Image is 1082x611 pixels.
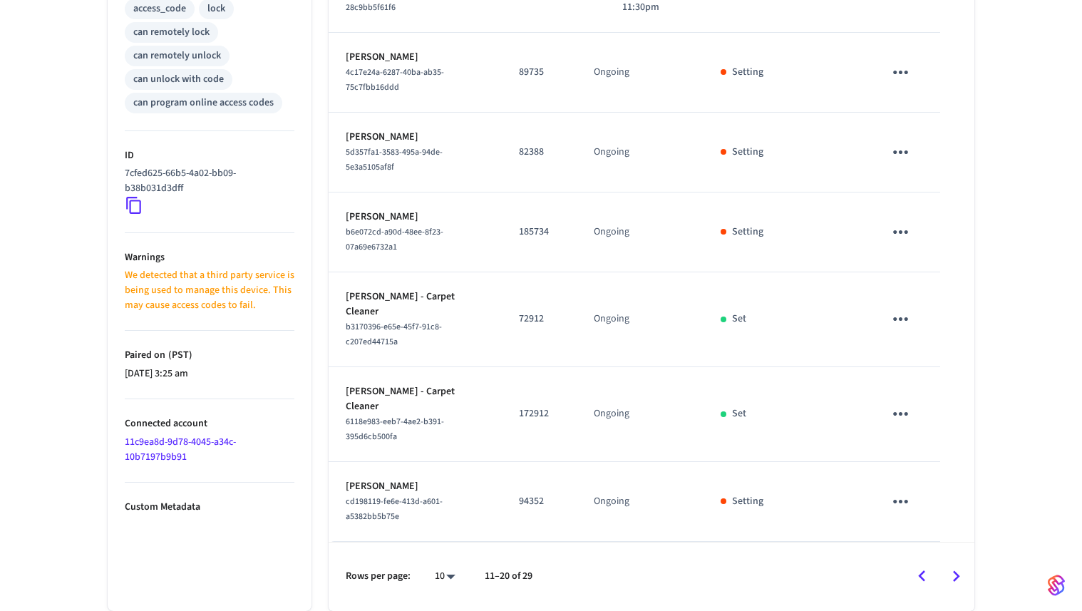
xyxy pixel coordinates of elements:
p: Setting [732,65,763,80]
div: can unlock with code [133,72,224,87]
td: Ongoing [577,367,704,462]
p: Setting [732,225,763,240]
p: Rows per page: [346,569,411,584]
p: [PERSON_NAME] [346,210,485,225]
p: 185734 [519,225,560,240]
img: SeamLogoGradient.69752ec5.svg [1048,574,1065,597]
p: Set [732,312,746,327]
span: 6118e983-eeb7-4ae2-b391-395d6cb500fa [346,416,444,443]
p: 7cfed625-66b5-4a02-bb09-b38b031d3dff [125,166,289,196]
a: 11c9ea8d-9d78-4045-a34c-10b7197b9b91 [125,435,236,464]
p: [PERSON_NAME] - Carpet Cleaner [346,384,485,414]
p: Setting [732,145,763,160]
td: Ongoing [577,462,704,542]
span: b3170396-e65e-45f7-91c8-c207ed44715a [346,321,442,348]
p: Set [732,406,746,421]
button: Go to previous page [905,560,939,593]
div: can remotely lock [133,25,210,40]
div: 10 [428,566,462,587]
p: [DATE] 3:25 am [125,366,294,381]
p: Setting [732,494,763,509]
p: [PERSON_NAME] [346,130,485,145]
td: Ongoing [577,113,704,192]
p: Custom Metadata [125,500,294,515]
span: 4c17e24a-6287-40ba-ab35-75c7fbb16ddd [346,66,444,93]
button: Go to next page [939,560,973,593]
p: 82388 [519,145,560,160]
p: Connected account [125,416,294,431]
p: We detected that a third party service is being used to manage this device. This may cause access... [125,268,294,313]
td: Ongoing [577,272,704,367]
p: 72912 [519,312,560,327]
span: cd198119-fe6e-413d-a601-a5382bb5b75e [346,496,443,523]
div: lock [207,1,225,16]
div: access_code [133,1,186,16]
td: Ongoing [577,192,704,272]
span: 5d357fa1-3583-495a-94de-5e3a5105af8f [346,146,443,173]
span: ( PST ) [165,348,192,362]
div: can program online access codes [133,96,274,111]
p: [PERSON_NAME] - Carpet Cleaner [346,289,485,319]
p: ID [125,148,294,163]
p: 89735 [519,65,560,80]
p: 94352 [519,494,560,509]
td: Ongoing [577,33,704,113]
div: can remotely unlock [133,48,221,63]
p: Warnings [125,250,294,265]
span: b6e072cd-a90d-48ee-8f23-07a69e6732a1 [346,226,443,253]
p: [PERSON_NAME] [346,50,485,65]
p: 172912 [519,406,560,421]
p: 11–20 of 29 [485,569,532,584]
p: Paired on [125,348,294,363]
p: [PERSON_NAME] [346,479,485,494]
